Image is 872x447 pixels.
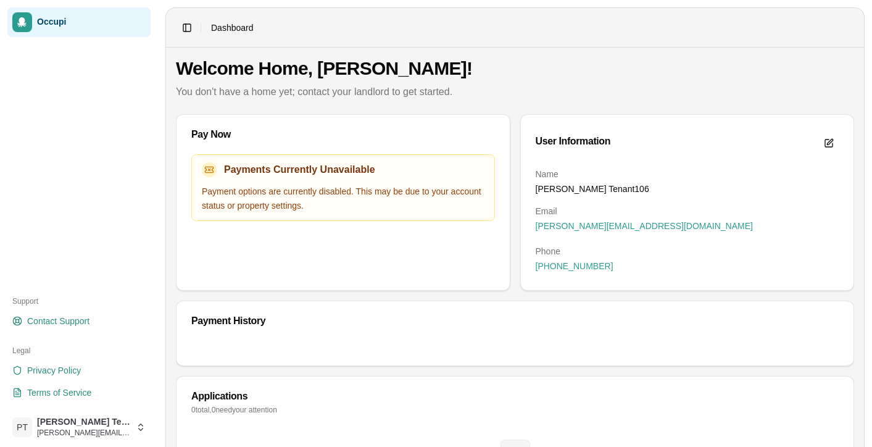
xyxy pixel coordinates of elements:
[211,22,254,34] nav: breadcrumb
[7,341,151,361] div: Legal
[7,412,151,442] button: PT[PERSON_NAME] Tenant106[PERSON_NAME][EMAIL_ADDRESS][DOMAIN_NAME]
[211,22,254,34] span: Dashboard
[7,383,151,403] a: Terms of Service
[536,220,753,232] span: [PERSON_NAME][EMAIL_ADDRESS][DOMAIN_NAME]
[7,7,151,37] a: Occupi
[536,168,839,180] dt: Name
[191,405,839,415] p: 0 total, 0 need your attention
[191,391,839,401] div: Applications
[27,315,89,327] span: Contact Support
[37,428,131,438] span: [PERSON_NAME][EMAIL_ADDRESS][DOMAIN_NAME]
[536,205,839,217] dt: Email
[191,130,495,140] div: Pay Now
[536,245,839,257] dt: Phone
[202,185,484,213] p: Payment options are currently disabled. This may be due to your account status or property settings.
[224,162,375,177] h3: Payments Currently Unavailable
[536,183,839,195] dd: [PERSON_NAME] Tenant106
[27,386,91,399] span: Terms of Service
[7,291,151,311] div: Support
[37,17,146,28] span: Occupi
[7,311,151,331] a: Contact Support
[536,136,611,146] div: User Information
[176,57,854,80] h1: Welcome Home, [PERSON_NAME]!
[536,260,613,272] span: [PHONE_NUMBER]
[27,364,81,377] span: Privacy Policy
[12,417,32,437] span: PT
[7,361,151,380] a: Privacy Policy
[37,417,131,428] span: [PERSON_NAME] Tenant106
[191,316,839,326] div: Payment History
[176,85,854,99] p: You don't have a home yet; contact your landlord to get started.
